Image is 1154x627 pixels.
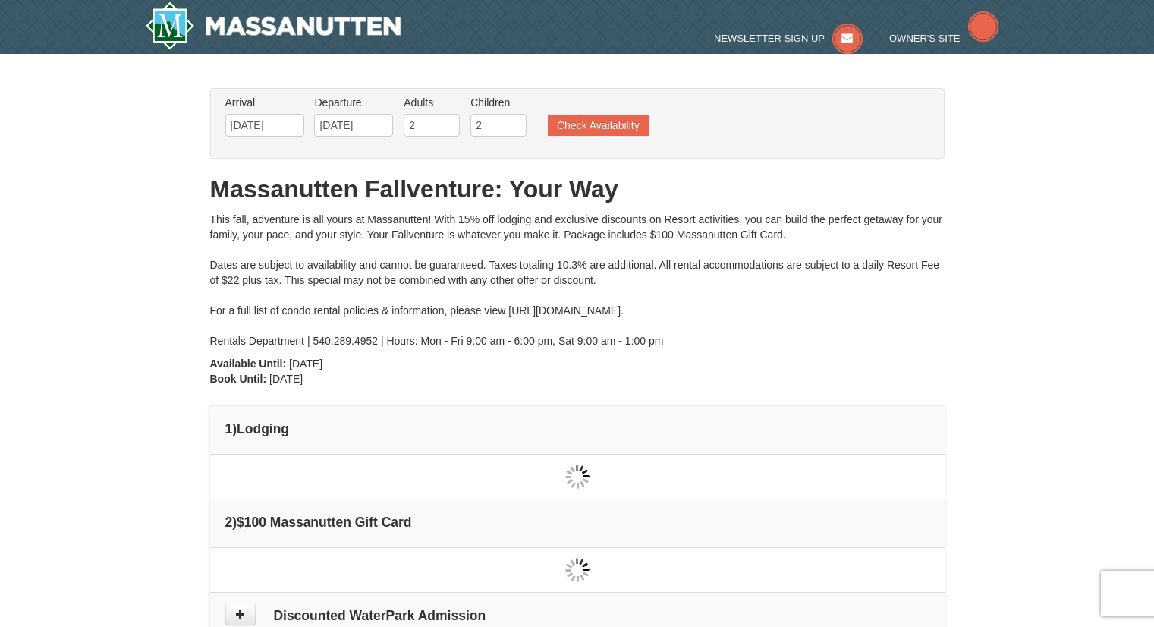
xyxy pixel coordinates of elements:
label: Adults [404,95,460,110]
span: Newsletter Sign Up [714,33,825,44]
h4: Discounted WaterPark Admission [225,608,929,623]
h1: Massanutten Fallventure: Your Way [210,174,945,204]
span: ) [232,421,237,436]
h4: 2 $100 Massanutten Gift Card [225,515,929,530]
a: Newsletter Sign Up [714,33,863,44]
img: Massanutten Resort Logo [145,2,401,50]
div: This fall, adventure is all yours at Massanutten! With 15% off lodging and exclusive discounts on... [210,212,945,348]
strong: Available Until: [210,358,287,370]
span: [DATE] [289,358,322,370]
a: Owner's Site [889,33,998,44]
h4: 1 Lodging [225,421,929,436]
img: wait gif [565,558,590,582]
span: Owner's Site [889,33,961,44]
label: Departure [314,95,393,110]
button: Check Availability [548,115,649,136]
strong: Book Until: [210,373,267,385]
span: [DATE] [269,373,303,385]
label: Children [470,95,527,110]
img: wait gif [565,465,590,489]
a: Massanutten Resort [145,2,401,50]
label: Arrival [225,95,304,110]
span: ) [232,515,237,530]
